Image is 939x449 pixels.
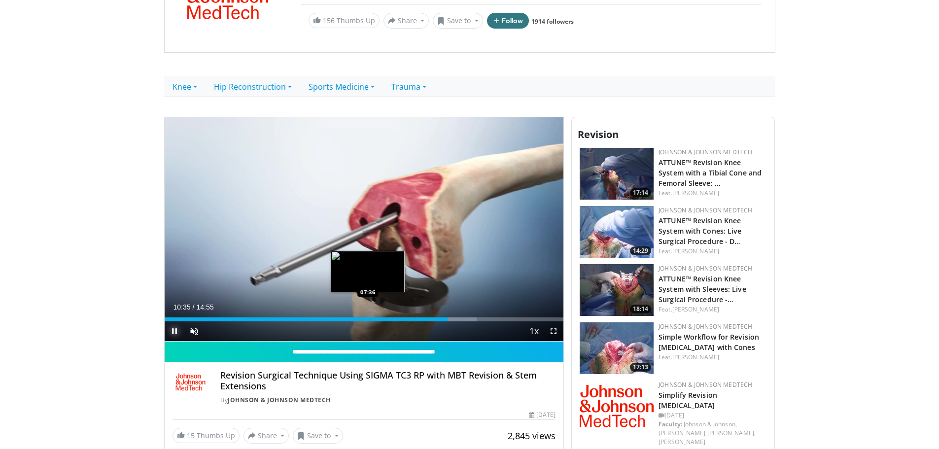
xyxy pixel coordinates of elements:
[300,76,383,97] a: Sports Medicine
[323,16,335,25] span: 156
[659,305,766,314] div: Feat.
[293,428,343,444] button: Save to
[659,206,752,214] a: Johnson & Johnson MedTech
[544,321,563,341] button: Fullscreen
[659,390,717,410] a: Simplify Revision [MEDICAL_DATA]
[164,76,206,97] a: Knee
[165,317,564,321] div: Progress Bar
[630,363,651,372] span: 17:13
[487,13,529,29] button: Follow
[529,411,556,419] div: [DATE]
[383,13,429,29] button: Share
[580,264,654,316] img: 93511797-7b4b-436c-9455-07ce47cd5058.150x105_q85_crop-smart_upscale.jpg
[165,321,184,341] button: Pause
[672,247,719,255] a: [PERSON_NAME]
[580,206,654,258] a: 14:29
[580,148,654,200] img: d367791b-5d96-41de-8d3d-dfa0fe7c9e5a.150x105_q85_crop-smart_upscale.jpg
[165,117,564,342] video-js: Video Player
[243,428,289,444] button: Share
[383,76,435,97] a: Trauma
[309,13,380,28] a: 156 Thumbs Up
[531,17,574,26] a: 1914 followers
[331,251,405,292] img: image.jpeg
[659,158,762,188] a: ATTUNE™ Revision Knee System with a Tibial Cone and Femoral Sleeve: …
[580,322,654,374] img: 35531514-e5b0-42c5-9fb7-3ad3206e6e15.150x105_q85_crop-smart_upscale.jpg
[659,353,766,362] div: Feat.
[659,148,752,156] a: Johnson & Johnson MedTech
[630,188,651,197] span: 17:14
[193,303,195,311] span: /
[659,264,752,273] a: Johnson & Johnson MedTech
[580,385,654,427] img: 19084509-23b1-40d9-bdad-b147459a9466.png.150x105_q85_autocrop_double_scale_upscale_version-0.2.png
[659,438,705,446] a: [PERSON_NAME]
[228,396,331,404] a: Johnson & Johnson MedTech
[672,353,719,361] a: [PERSON_NAME]
[659,411,766,447] div: [DATE] , , ,
[196,303,213,311] span: 14:55
[630,305,651,313] span: 18:14
[184,321,204,341] button: Unmute
[508,430,556,442] span: 2,845 views
[174,303,191,311] span: 10:35
[684,420,735,428] a: Johnson & Johnson
[672,189,719,197] a: [PERSON_NAME]
[659,189,766,198] div: Feat.
[524,321,544,341] button: Playback Rate
[659,216,741,246] a: ATTUNE™ Revision Knee System with Cones: Live Surgical Procedure - D…
[659,274,746,304] a: ATTUNE™ Revision Knee System with Sleeves: Live Surgical Procedure -…
[580,264,654,316] a: 18:14
[220,370,556,391] h4: Revision Surgical Technique Using SIGMA TC3 RP with MBT Revision & Stem Extensions
[672,305,719,313] a: [PERSON_NAME]
[659,420,682,428] strong: Faculty:
[659,247,766,256] div: Feat.
[578,128,619,141] span: Revision
[173,370,209,394] img: Johnson & Johnson MedTech
[580,206,654,258] img: 705d66c7-7729-4914-89a6-8e718c27a9fe.150x105_q85_crop-smart_upscale.jpg
[659,429,705,437] a: [PERSON_NAME]
[630,246,651,255] span: 14:29
[580,322,654,374] a: 17:13
[707,429,754,437] a: [PERSON_NAME]
[187,431,195,440] span: 15
[659,332,759,352] a: Simple Workflow for Revision [MEDICAL_DATA] with Cones
[659,322,752,331] a: Johnson & Johnson MedTech
[220,396,556,405] div: By
[173,428,240,443] a: 15 Thumbs Up
[659,380,752,389] a: Johnson & Johnson MedTech
[580,148,654,200] a: 17:14
[206,76,300,97] a: Hip Reconstruction
[433,13,483,29] button: Save to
